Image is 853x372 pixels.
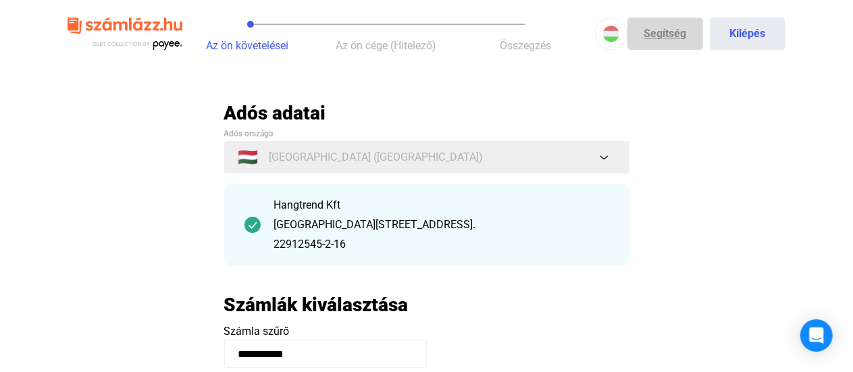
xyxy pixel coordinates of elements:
div: Open Intercom Messenger [800,319,833,352]
button: 🇭🇺[GEOGRAPHIC_DATA] ([GEOGRAPHIC_DATA]) [224,141,629,174]
div: [GEOGRAPHIC_DATA][STREET_ADDRESS]. [274,217,609,233]
div: 22912545-2-16 [274,236,609,253]
img: HU [603,26,619,42]
span: Számla szűrő [224,325,290,338]
img: checkmark-darker-green-circle [244,217,261,233]
span: [GEOGRAPHIC_DATA] ([GEOGRAPHIC_DATA]) [269,149,484,165]
h2: Adós adatai [224,101,629,125]
h2: Számlák kiválasztása [224,293,409,317]
button: HU [595,18,627,50]
span: 🇭🇺 [238,149,259,165]
span: Az ön cége (Hitelező) [336,39,437,52]
img: szamlazzhu-logo [68,12,182,56]
span: Az ön követelései [206,39,288,52]
span: Adós országa [224,129,274,138]
a: Segítség [627,18,703,50]
span: Összegzés [500,39,551,52]
button: Kilépés [710,18,785,50]
div: Hangtrend Kft [274,197,609,213]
